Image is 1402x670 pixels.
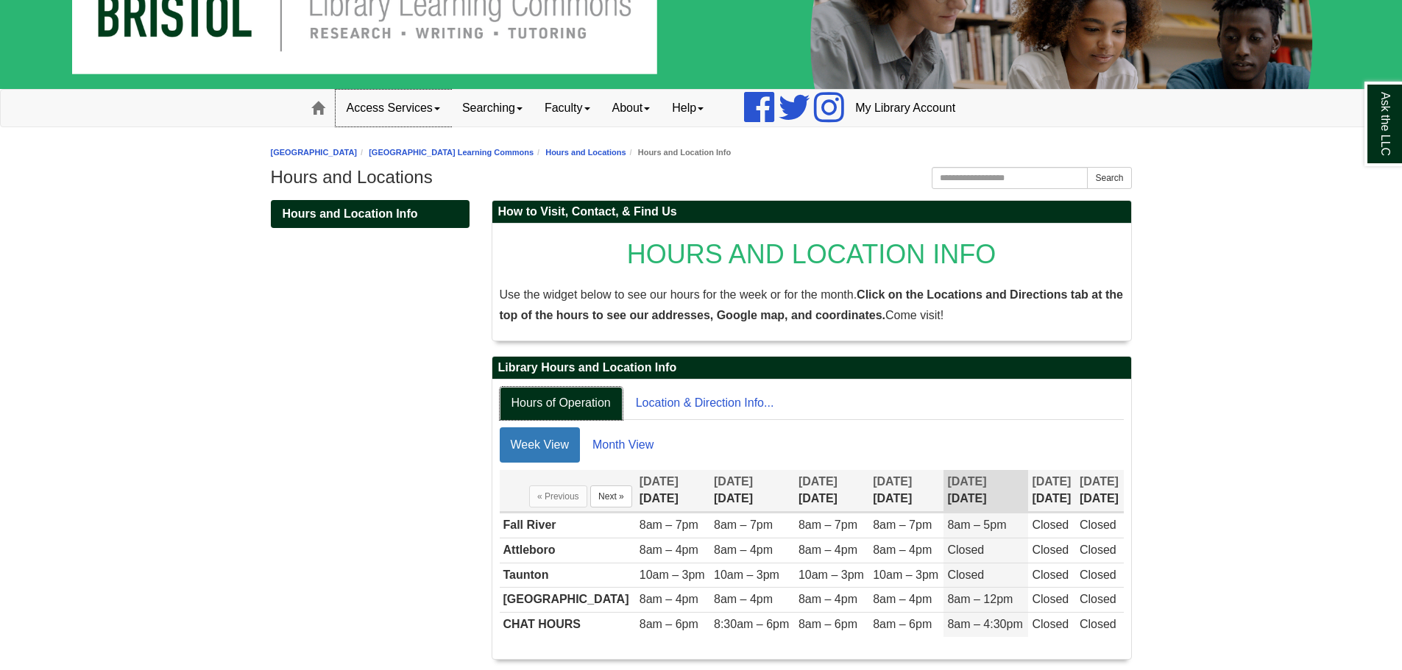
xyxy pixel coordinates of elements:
[640,518,698,531] span: 8am – 7pm
[336,90,451,126] a: Access Services
[947,518,1006,531] span: 8am – 5pm
[947,569,984,581] span: Closed
[500,588,636,613] td: [GEOGRAPHIC_DATA]
[1076,470,1124,512] th: [DATE]
[799,544,857,556] span: 8am – 4pm
[640,544,698,556] span: 8am – 4pm
[640,593,698,605] span: 8am – 4pm
[500,387,623,420] a: Hours of Operation
[714,569,779,581] span: 10am – 3pm
[714,618,789,630] span: 8:30am – 6pm
[1032,475,1071,488] span: [DATE]
[947,593,1013,605] span: 8am – 12pm
[799,618,857,630] span: 8am – 6pm
[627,239,996,269] span: HOURS AND LOCATION INFO
[1032,618,1069,630] span: Closed
[1080,618,1116,630] span: Closed
[492,201,1131,224] h2: How to Visit, Contact, & Find Us
[534,90,601,126] a: Faculty
[640,618,698,630] span: 8am – 6pm
[873,518,932,531] span: 8am – 7pm
[500,613,636,637] td: CHAT HOURS
[1080,569,1116,581] span: Closed
[590,485,632,507] button: Next »
[271,200,470,228] a: Hours and Location Info
[661,90,715,126] a: Help
[1032,544,1069,556] span: Closed
[529,485,587,507] button: « Previous
[799,593,857,605] span: 8am – 4pm
[714,593,773,605] span: 8am – 4pm
[873,544,932,556] span: 8am – 4pm
[1032,518,1069,531] span: Closed
[581,427,665,463] a: Month View
[271,148,358,157] a: [GEOGRAPHIC_DATA]
[1080,475,1119,488] span: [DATE]
[795,470,869,512] th: [DATE]
[844,90,966,126] a: My Library Account
[500,563,636,588] td: Taunton
[500,288,1123,321] span: Use the widget below to see our hours for the week or for the month. Come visit!
[799,569,864,581] span: 10am – 3pm
[947,544,984,556] span: Closed
[1087,167,1131,189] button: Search
[271,146,1132,160] nav: breadcrumb
[640,475,679,488] span: [DATE]
[492,357,1131,379] h2: Library Hours and Location Info
[451,90,534,126] a: Searching
[873,569,938,581] span: 10am – 3pm
[271,167,1132,188] h1: Hours and Locations
[714,475,753,488] span: [DATE]
[500,538,636,563] td: Attleboro
[943,470,1028,512] th: [DATE]
[1080,518,1116,531] span: Closed
[283,207,418,220] span: Hours and Location Info
[869,470,943,512] th: [DATE]
[714,518,773,531] span: 8am – 7pm
[873,618,932,630] span: 8am – 6pm
[1080,544,1116,556] span: Closed
[500,427,580,463] a: Week View
[710,470,795,512] th: [DATE]
[1032,593,1069,605] span: Closed
[624,387,786,420] a: Location & Direction Info...
[947,475,986,488] span: [DATE]
[636,470,710,512] th: [DATE]
[369,148,534,157] a: [GEOGRAPHIC_DATA] Learning Commons
[714,544,773,556] span: 8am – 4pm
[799,475,838,488] span: [DATE]
[1032,569,1069,581] span: Closed
[271,200,470,228] div: Guide Pages
[1028,470,1076,512] th: [DATE]
[1080,593,1116,605] span: Closed
[626,146,732,160] li: Hours and Location Info
[500,288,1123,321] strong: Click on the Locations and Directions tab at the top of the hours to see our addresses, Google ma...
[799,518,857,531] span: 8am – 7pm
[500,513,636,538] td: Fall River
[873,475,912,488] span: [DATE]
[640,569,705,581] span: 10am – 3pm
[873,593,932,605] span: 8am – 4pm
[947,618,1022,630] span: 8am – 4:30pm
[601,90,662,126] a: About
[545,148,626,157] a: Hours and Locations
